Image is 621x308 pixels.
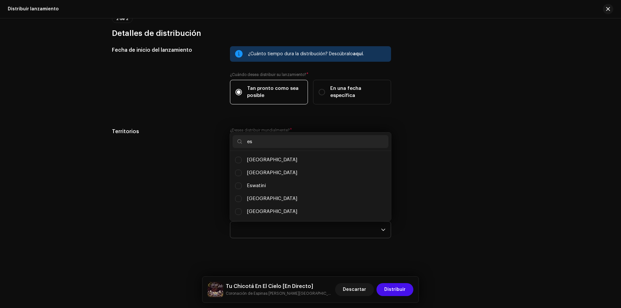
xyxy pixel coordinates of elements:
[116,17,128,21] span: 2 de 2
[208,282,223,297] img: 283fdb68-72b9-4fde-964f-6852b7da9a89
[247,156,297,164] span: [GEOGRAPHIC_DATA]
[8,6,59,12] div: Distribuir lanzamiento
[233,154,388,166] li: Bangladesh
[384,283,406,296] span: Distribuir
[247,208,297,215] span: [GEOGRAPHIC_DATA]
[233,179,388,192] li: Eswatini
[343,283,366,296] span: Descartar
[248,50,386,58] div: ¿Cuánto tiempo dura la distribución? Descúbralo .
[233,166,388,179] li: Estonia
[233,218,388,231] li: Indonesia
[247,85,302,99] span: Tan pronto como sea posible
[376,283,413,296] button: Distribuir
[112,46,220,54] h5: Fecha de inicio del lanzamiento
[112,28,509,38] h3: Detalles de distribución
[353,52,363,56] span: aquí
[247,195,297,202] span: [GEOGRAPHIC_DATA]
[247,169,297,176] span: [GEOGRAPHIC_DATA]
[330,85,386,99] span: En una fecha específica
[247,182,266,189] span: Eswatini
[112,128,220,135] h5: Territorios
[226,290,332,297] small: Tu Chicotá En El Cielo [En Directo]
[233,192,388,205] li: French Polynesia
[226,282,332,290] h5: Tu Chicotá En El Cielo [En Directo]
[233,205,388,218] li: French Southern Territories
[230,128,391,133] label: ¿Desea distribuir mundialmente?
[335,283,374,296] button: Descartar
[230,72,391,77] label: ¿Cuándo desea distribuir su lanzamiento?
